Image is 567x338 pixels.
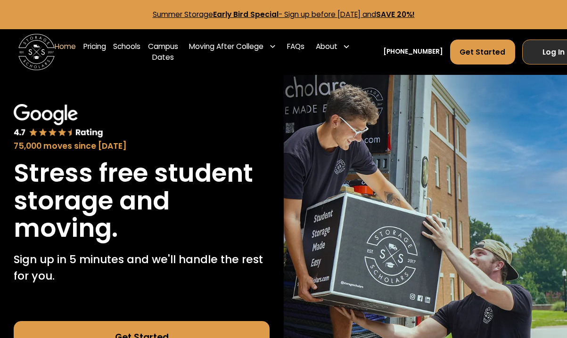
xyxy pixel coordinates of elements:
a: Schools [113,34,140,71]
img: Google 4.7 star rating [14,104,103,138]
p: Sign up in 5 minutes and we'll handle the rest for you. [14,251,270,284]
div: Moving After College [185,34,280,59]
a: Pricing [83,34,106,71]
a: [PHONE_NUMBER] [383,47,443,56]
a: Get Started [450,40,515,64]
img: Storage Scholars main logo [18,34,55,71]
a: FAQs [287,34,304,71]
a: Summer StorageEarly Bird Special- Sign up before [DATE] andSAVE 20%! [153,9,415,19]
div: 75,000 moves since [DATE] [14,140,270,152]
div: About [316,41,337,52]
strong: SAVE 20%! [376,9,415,19]
div: Moving After College [189,41,263,52]
a: Home [55,34,76,71]
a: home [18,34,55,71]
h1: Stress free student storage and moving. [14,160,270,242]
a: Campus Dates [148,34,178,71]
strong: Early Bird Special [213,9,279,19]
div: About [312,34,354,59]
